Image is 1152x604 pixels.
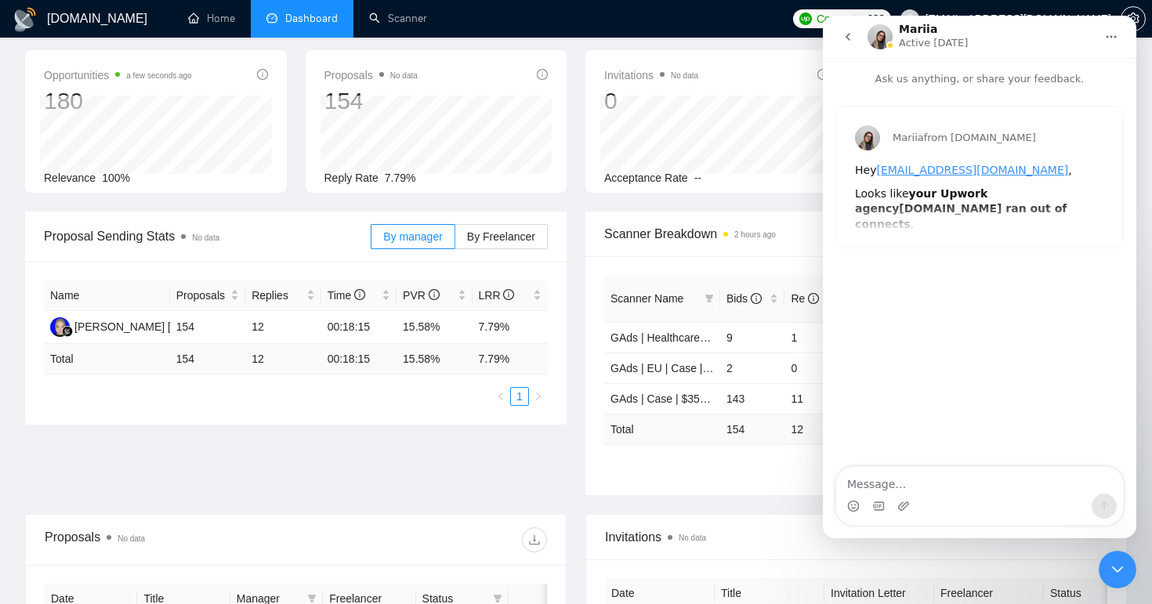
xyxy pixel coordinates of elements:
[904,13,915,24] span: user
[604,224,1108,244] span: Scanner Breakdown
[50,320,258,332] a: MO[PERSON_NAME] [PERSON_NAME]
[784,414,850,444] td: 12
[604,86,698,116] div: 0
[467,230,535,243] span: By Freelancer
[74,318,258,335] div: [PERSON_NAME] [PERSON_NAME]
[817,10,864,27] span: Connects:
[493,594,502,603] span: filter
[671,71,698,80] span: No data
[188,12,235,25] a: homeHome
[491,387,510,406] button: left
[285,12,338,25] span: Dashboard
[324,66,418,85] span: Proposals
[604,172,688,184] span: Acceptance Rate
[170,280,245,311] th: Proposals
[610,292,683,305] span: Scanner Name
[50,317,70,337] img: MO
[534,392,543,401] span: right
[720,383,785,414] td: 143
[705,294,714,303] span: filter
[610,331,857,344] a: GAds | Healthcare | Case | $350+ / $25+ | All Days
[784,322,850,353] td: 1
[604,414,720,444] td: Total
[784,353,850,383] td: 0
[44,226,371,246] span: Proposal Sending Stats
[44,66,192,85] span: Opportunities
[176,287,227,304] span: Proposals
[473,311,549,344] td: 7.79%
[537,69,548,80] span: info-circle
[808,293,819,304] span: info-circle
[726,292,762,305] span: Bids
[511,388,528,405] a: 1
[473,344,549,374] td: 7.79 %
[62,326,73,337] img: gigradar-bm.png
[245,344,321,374] td: 12
[324,86,418,116] div: 154
[324,172,379,184] span: Reply Rate
[720,414,785,444] td: 154
[817,69,828,80] span: info-circle
[44,86,192,116] div: 180
[510,387,529,406] li: 1
[390,71,418,80] span: No data
[429,289,440,300] span: info-circle
[479,289,515,302] span: LRR
[126,71,191,80] time: a few seconds ago
[252,287,302,304] span: Replies
[610,392,795,405] a: GAds | Case | $350+ / $25+ | All Days
[44,344,170,374] td: Total
[118,534,145,543] span: No data
[369,12,427,25] a: searchScanner
[522,527,547,552] button: download
[823,16,1136,538] iframe: Intercom live chat
[1121,13,1146,25] a: setting
[102,172,130,184] span: 100%
[44,280,170,311] th: Name
[496,392,505,401] span: left
[1121,6,1146,31] button: setting
[44,172,96,184] span: Relevance
[266,13,277,24] span: dashboard
[720,322,785,353] td: 9
[385,172,416,184] span: 7.79%
[751,293,762,304] span: info-circle
[529,387,548,406] li: Next Page
[321,344,397,374] td: 00:18:15
[799,13,812,25] img: upwork-logo.png
[604,66,698,85] span: Invitations
[523,533,546,546] span: download
[354,289,365,300] span: info-circle
[491,387,510,406] li: Previous Page
[503,289,514,300] span: info-circle
[245,311,321,344] td: 12
[867,10,884,27] span: 632
[720,353,785,383] td: 2
[694,172,701,184] span: --
[13,7,38,32] img: logo
[784,383,850,414] td: 11
[529,387,548,406] button: right
[45,527,296,552] div: Proposals
[605,527,1107,547] span: Invitations
[610,362,819,374] a: GAds | EU | Case | $350+ / $25+ | All Days
[734,230,776,239] time: 2 hours ago
[1121,13,1145,25] span: setting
